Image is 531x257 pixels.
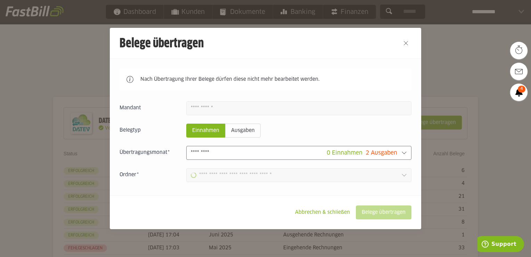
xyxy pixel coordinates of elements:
[510,84,528,101] a: 4
[518,86,525,93] span: 4
[327,150,362,156] span: 0 Einnahmen
[225,124,261,138] sl-radio-button: Ausgaben
[186,124,225,138] sl-radio-button: Einnahmen
[477,236,524,254] iframe: Öffnet ein Widget, in dem Sie weitere Informationen finden
[366,150,397,156] span: 2 Ausgaben
[289,205,356,219] sl-button: Abbrechen & schließen
[356,205,411,219] sl-button: Belege übertragen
